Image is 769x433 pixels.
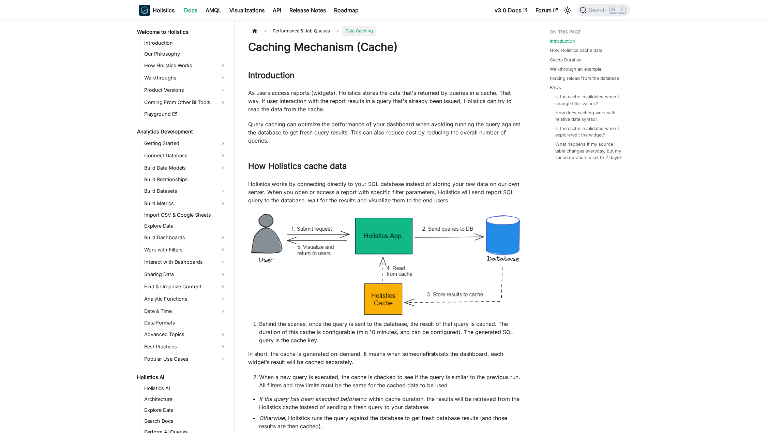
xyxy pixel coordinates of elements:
a: Popular Use Cases [142,353,228,364]
a: Analytic Functions [142,293,228,304]
nav: Docs sidebar [132,20,235,433]
img: Holistics [139,5,150,16]
a: Connect Database [142,150,228,161]
a: Search Docs [142,416,228,426]
a: Import CSV & Google Sheets [142,210,228,220]
a: Docs [180,5,201,16]
a: Introduction [142,38,228,48]
a: Introduction [550,38,575,44]
a: Build Dashboards [142,232,228,243]
a: Forcing reload from the database [550,75,619,82]
a: Home page [248,26,261,36]
a: Build Relationships [142,175,228,184]
a: Analytics Development [135,127,228,136]
em: Otherwise [259,415,285,421]
a: Walkthrough an example [550,66,601,72]
p: As users access reports (widgets), Holistics stores the data that's returned by queries in a cach... [248,89,523,113]
a: What happens if my source table changes everyday, but my cache duration is set to 2 days? [555,141,623,161]
span: Performance & Job Queues [269,26,333,36]
a: How Holistics Works [142,60,228,71]
em: If the query has been executed before [259,395,357,402]
a: Our Philosophy [142,49,228,59]
li: Behind the scenes, once the query is sent to the database, the result of that query is cached. Th... [259,320,523,344]
a: Visualizations [225,5,269,16]
span: Search [587,7,610,13]
a: AMQL [201,5,225,16]
p: In short, the cache is generated on-demand. It means when someone visits the dashboard, each widg... [248,350,523,366]
li: , Holistics runs the query against the database to get fresh database results (and those results ... [259,414,523,430]
p: Query caching can optimize the performance of your dashboard when avoiding running the query agai... [248,120,523,145]
a: Interact with Dashboards [142,257,228,268]
nav: Breadcrumbs [248,26,523,36]
a: Best Practices [142,341,228,352]
span: Data Caching [342,26,376,36]
a: Explore Data [142,405,228,415]
a: How Holistics cache data [550,47,602,54]
p: Holistics works by connecting directly to your SQL database instead of storing your raw data on o... [248,180,523,204]
a: Explore Data [142,221,228,231]
a: Date & Time [142,306,228,317]
a: HolisticsHolistics [139,5,175,16]
a: Release Notes [285,5,330,16]
kbd: K [618,7,625,13]
a: Forum [531,5,562,16]
a: Coming From Other BI Tools [142,97,228,108]
a: v3.0 Docs [491,5,531,16]
a: How does caching work with relative date syntax? [555,110,623,122]
a: Find & Organize Content [142,281,228,292]
a: Holistics AI [142,384,228,393]
a: Is the cache invalidated when I explore/edit the widget? [555,125,623,138]
a: Data Formats [142,318,228,328]
strong: first [426,350,436,357]
a: Playground [142,109,228,119]
a: Architecture [142,394,228,404]
button: Search (Ctrl+K) [577,4,630,16]
a: Cache Duration [550,57,582,63]
a: Getting Started [142,138,228,149]
a: Build Datasets [142,186,228,197]
h2: How Holistics cache data [248,161,523,174]
h2: Introduction [248,70,523,83]
li: and within cache duration, the results will be retrieved from the Holistics cache instead of send... [259,395,523,411]
a: FAQs [550,84,561,91]
a: Advanced Topics [142,329,228,340]
a: Walkthroughs [142,72,228,83]
a: Work with Filters [142,244,228,255]
b: Holistics [153,6,175,14]
a: Welcome to Holistics [135,27,228,37]
a: Holistics AI [135,373,228,382]
img: Cache Mechanism [248,211,523,318]
a: API [269,5,285,16]
a: Sharing Data [142,269,228,280]
li: When a new query is executed, the cache is checked to see if the query is similar to the previous... [259,373,523,389]
a: Product Versions [142,85,228,96]
a: Build Metrics [142,198,228,209]
a: Roadmap [330,5,363,16]
a: Is the cache invalidated when I change filter values? [555,93,623,106]
button: Switch between dark and light mode (currently light mode) [562,5,573,16]
a: Build Data Models [142,162,228,173]
h1: Caching Mechanism (Cache) [248,40,523,54]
